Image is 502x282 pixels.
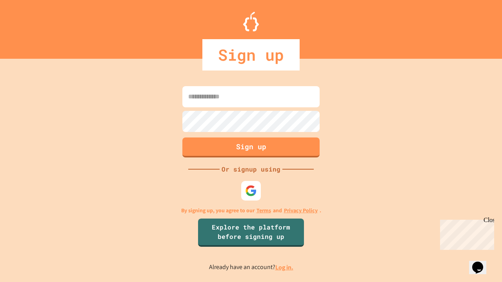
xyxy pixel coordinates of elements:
[469,251,494,274] iframe: chat widget
[3,3,54,50] div: Chat with us now!Close
[437,217,494,250] iframe: chat widget
[198,219,304,247] a: Explore the platform before signing up
[202,39,300,70] div: Sign up
[181,206,321,215] p: By signing up, you agree to our and .
[209,262,293,272] p: Already have an account?
[275,263,293,271] a: Log in.
[243,12,259,31] img: Logo.svg
[245,185,257,197] img: google-icon.svg
[182,137,320,157] button: Sign up
[284,206,318,215] a: Privacy Policy
[220,164,282,174] div: Or signup using
[256,206,271,215] a: Terms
